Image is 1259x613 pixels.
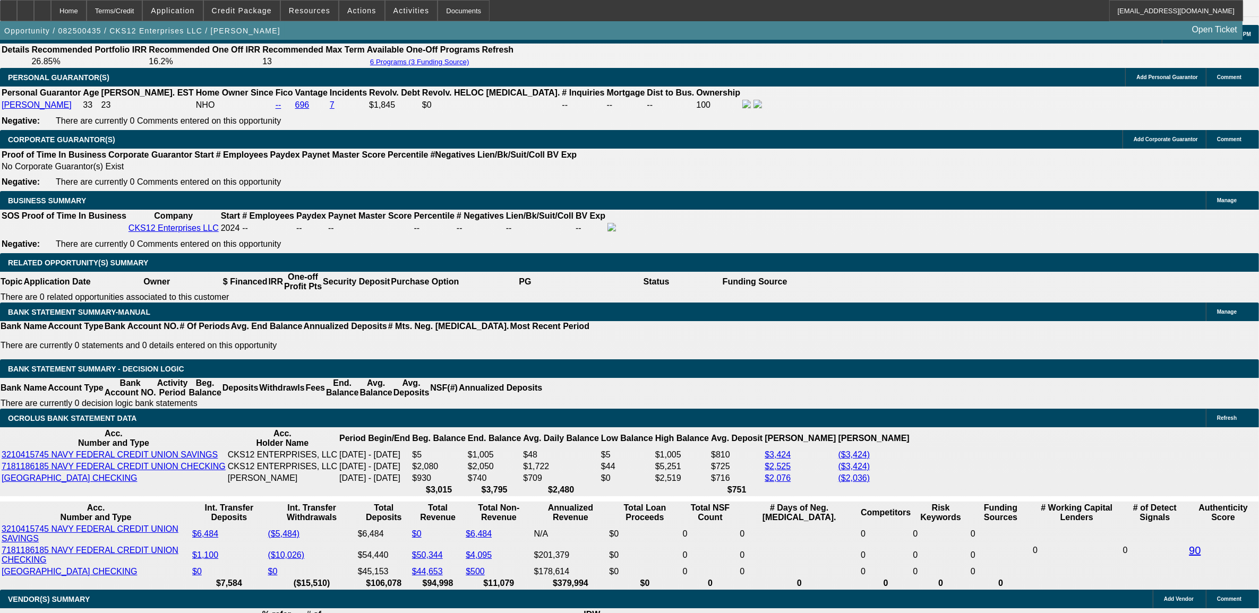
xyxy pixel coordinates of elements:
b: Paynet Master Score [302,150,386,159]
th: Annualized Revenue [534,503,608,523]
th: $3,795 [467,485,521,495]
a: $6,484 [466,529,492,538]
b: Percentile [414,211,454,220]
b: Ownership [696,88,740,97]
th: End. Balance [326,378,359,398]
div: -- [414,223,454,233]
td: -- [561,99,605,111]
b: Corporate Guarantor [108,150,192,159]
th: Account Type [47,378,104,398]
th: Most Recent Period [510,321,590,332]
b: Dist to Bus. [647,88,695,97]
th: Beg. Balance [188,378,221,398]
div: -- [457,223,504,233]
th: Acc. Number and Type [1,428,226,448]
span: Resources [289,6,330,15]
img: linkedin-icon.png [753,100,762,108]
td: $0 [609,524,681,544]
a: [GEOGRAPHIC_DATA] CHECKING [2,473,137,482]
span: 0 [1033,546,1038,555]
div: $178,614 [534,567,607,576]
span: RELATED OPPORTUNITY(S) SUMMARY [8,258,148,267]
td: 0 [970,545,1031,565]
th: ($15,510) [268,578,356,589]
th: Funding Sources [970,503,1031,523]
b: Negative: [2,239,40,248]
td: $2,080 [412,461,466,472]
th: Withdrawls [259,378,305,398]
th: Avg. Daily Balance [523,428,599,448]
b: Lien/Bk/Suit/Coll [506,211,573,220]
th: Deposits [222,378,259,398]
th: $ Financed [222,272,268,292]
b: # Negatives [457,211,504,220]
b: Incidents [330,88,367,97]
th: $751 [710,485,763,495]
a: CKS12 Enterprises LLC [129,223,219,232]
a: 90 [1189,545,1201,556]
td: N/A [534,524,608,544]
a: 7181186185 NAVY FEDERAL CREDIT UNION CHECKING [2,462,226,471]
th: $379,994 [534,578,608,589]
a: Open Ticket [1188,21,1241,39]
th: Status [591,272,722,292]
span: VENDOR(S) SUMMARY [8,595,90,603]
th: 0 [912,578,969,589]
a: $0 [268,567,278,576]
td: 0 [739,545,859,565]
button: Resources [281,1,338,21]
th: Proof of Time In Business [1,150,107,160]
td: -- [296,222,327,234]
span: OCROLUS BANK STATEMENT DATA [8,414,136,422]
th: Refresh [482,45,515,55]
a: 3210415745 NAVY FEDERAL CREDIT UNION SAVINGS [2,450,218,459]
b: Home Owner Since [196,88,273,97]
th: Risk Keywords [912,503,969,523]
button: Activities [386,1,438,21]
a: ($3,424) [838,450,870,459]
th: Activity Period [157,378,189,398]
td: 2024 [220,222,241,234]
td: 0 [912,524,969,544]
td: 0 [912,566,969,577]
b: Start [194,150,213,159]
img: facebook-icon.png [742,100,751,108]
th: Fees [305,378,326,398]
td: 100 [696,99,741,111]
a: $0 [412,529,422,538]
span: Application [151,6,194,15]
td: [DATE] - [DATE] [339,473,410,484]
b: Percentile [388,150,428,159]
th: 0 [739,578,859,589]
th: SOS [1,211,20,221]
td: 0 [860,566,911,577]
a: $1,100 [192,550,218,559]
th: Avg. Deposits [393,378,430,398]
b: BV Exp [547,150,577,159]
button: Application [143,1,202,21]
td: $1,845 [369,99,421,111]
a: $500 [466,567,485,576]
td: [DATE] - [DATE] [339,450,410,460]
th: $11,079 [465,578,532,589]
td: CKS12 ENTERPRISES, LLC [227,450,338,460]
a: $2,076 [765,473,791,482]
th: 0 [682,578,739,589]
th: # of Detect Signals [1123,503,1188,523]
button: Actions [339,1,384,21]
td: $2,050 [467,461,521,472]
td: 0 [682,545,739,565]
td: $810 [710,450,763,460]
b: # Employees [242,211,294,220]
img: facebook-icon.png [607,223,616,231]
span: Comment [1217,136,1241,142]
th: IRR [268,272,284,292]
th: Period Begin/End [339,428,410,448]
td: -- [647,99,695,111]
span: Bank Statement Summary - Decision Logic [8,365,184,373]
th: Funding Source [722,272,788,292]
th: Acc. Number and Type [1,503,191,523]
th: Int. Transfer Deposits [192,503,267,523]
th: # Of Periods [179,321,230,332]
th: End. Balance [467,428,521,448]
